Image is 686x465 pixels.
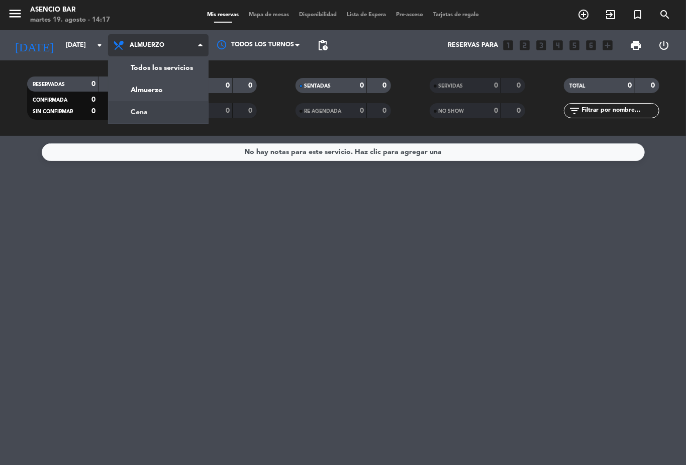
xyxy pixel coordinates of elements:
[628,82,632,89] strong: 0
[8,6,23,21] i: menu
[342,12,391,18] span: Lista de Espera
[130,42,164,49] span: Almuerzo
[605,9,617,21] i: exit_to_app
[502,39,515,52] i: looks_one
[428,12,484,18] span: Tarjetas de regalo
[109,101,208,123] a: Cena
[91,81,95,88] strong: 0
[391,12,428,18] span: Pre-acceso
[439,109,464,114] span: NO SHOW
[630,39,642,51] span: print
[570,84,585,89] span: TOTAL
[651,82,657,89] strong: 0
[91,108,95,115] strong: 0
[317,39,329,51] span: pending_actions
[568,39,581,52] i: looks_5
[305,109,342,114] span: RE AGENDADA
[305,84,331,89] span: SENTADAS
[109,57,208,79] a: Todos los servicios
[577,9,590,21] i: add_circle_outline
[30,15,110,25] div: martes 19. agosto - 14:17
[382,82,388,89] strong: 0
[248,82,254,89] strong: 0
[517,82,523,89] strong: 0
[439,84,463,89] span: SERVIDAS
[650,30,678,60] div: LOG OUT
[581,105,659,116] input: Filtrar por nombre...
[519,39,532,52] i: looks_two
[91,96,95,103] strong: 0
[552,39,565,52] i: looks_4
[494,82,498,89] strong: 0
[535,39,548,52] i: looks_3
[517,107,523,114] strong: 0
[448,42,499,49] span: Reservas para
[244,146,442,158] div: No hay notas para este servicio. Haz clic para agregar una
[244,12,294,18] span: Mapa de mesas
[109,79,208,101] a: Almuerzo
[8,6,23,25] button: menu
[33,98,68,103] span: CONFIRMADA
[294,12,342,18] span: Disponibilidad
[226,107,230,114] strong: 0
[202,12,244,18] span: Mis reservas
[226,82,230,89] strong: 0
[33,109,73,114] span: SIN CONFIRMAR
[33,82,65,87] span: RESERVADAS
[248,107,254,114] strong: 0
[494,107,498,114] strong: 0
[569,105,581,117] i: filter_list
[658,39,670,51] i: power_settings_new
[93,39,106,51] i: arrow_drop_down
[8,34,61,56] i: [DATE]
[585,39,598,52] i: looks_6
[360,82,364,89] strong: 0
[382,107,388,114] strong: 0
[360,107,364,114] strong: 0
[632,9,644,21] i: turned_in_not
[659,9,671,21] i: search
[30,5,110,15] div: Asencio Bar
[602,39,615,52] i: add_box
